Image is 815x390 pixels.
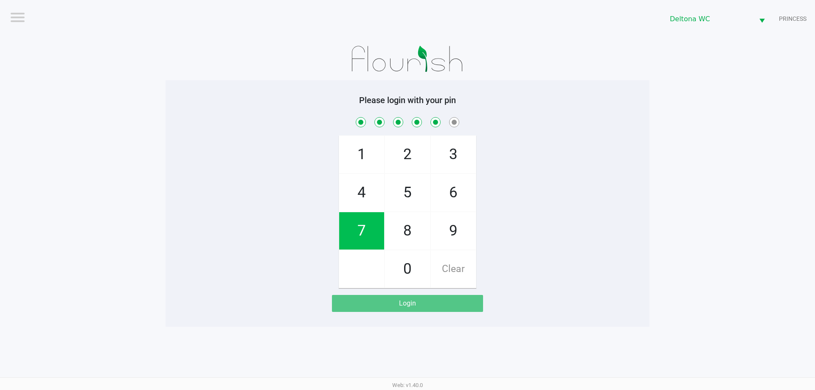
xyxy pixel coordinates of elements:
span: 1 [339,136,384,173]
span: 3 [431,136,476,173]
span: Clear [431,250,476,288]
span: PRINCESS [779,14,807,23]
span: Deltona WC [670,14,749,24]
button: Select [754,9,770,29]
span: 6 [431,174,476,211]
span: 2 [385,136,430,173]
span: 9 [431,212,476,250]
span: 8 [385,212,430,250]
span: 5 [385,174,430,211]
span: 4 [339,174,384,211]
span: 0 [385,250,430,288]
span: 7 [339,212,384,250]
span: Web: v1.40.0 [392,382,423,388]
h5: Please login with your pin [172,95,643,105]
